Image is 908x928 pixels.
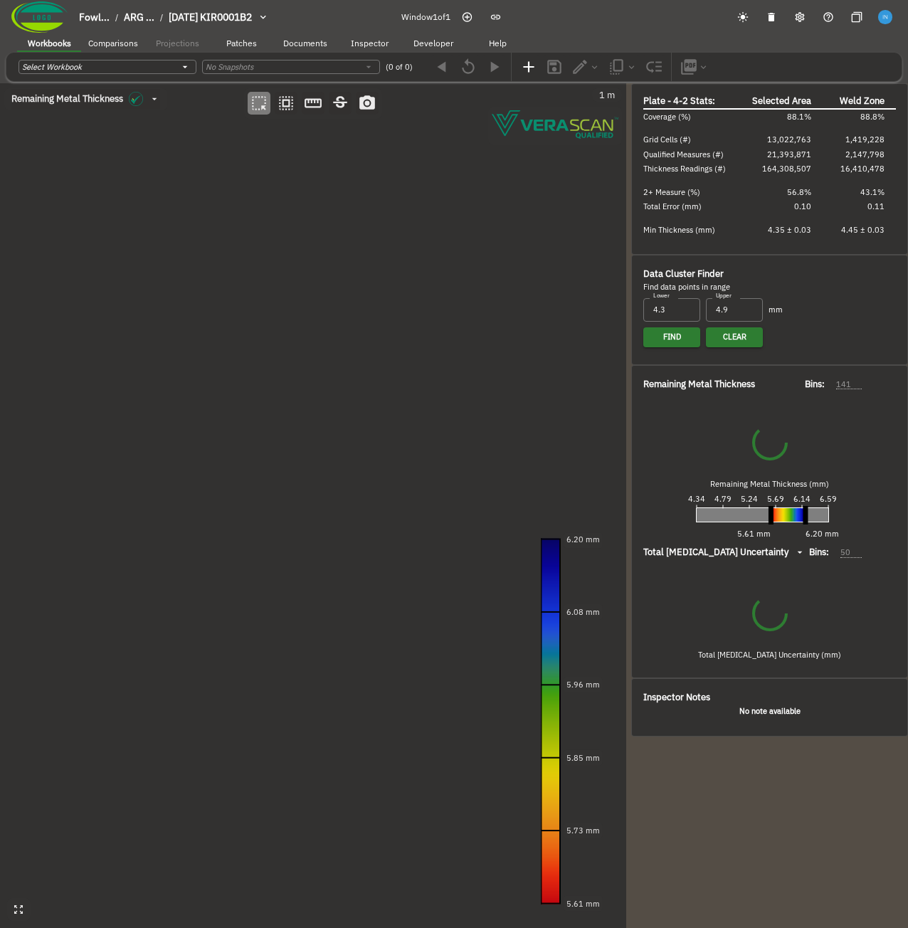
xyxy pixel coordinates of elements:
div: Find data points in range [643,281,896,293]
span: 164,308,507 [762,164,811,174]
span: Bins: [805,377,825,391]
span: Total [MEDICAL_DATA] Uncertainty (mm) [698,649,841,661]
i: Select Workbook [22,62,82,72]
span: 2+ Measure (%) [643,187,700,197]
span: 1 m [599,88,615,102]
span: Min Thickness (mm) [643,225,715,235]
span: Grid Cells (#) [643,135,691,144]
span: mm [769,304,783,316]
span: 4.45 ± 0.03 [841,225,885,235]
span: Comparisons [88,38,138,48]
span: Selected Area [752,95,811,107]
label: Upper [716,292,732,300]
button: Clear [706,327,763,347]
button: breadcrumb [73,6,281,29]
img: Company Logo [11,1,68,33]
span: Remaining Metal Thickness [643,377,755,391]
span: Total [MEDICAL_DATA] Uncertainty [643,547,788,558]
span: Thickness Readings (#) [643,164,726,174]
span: (0 of 0) [386,61,413,73]
span: ARG ... [124,11,154,23]
span: 56.8% [787,187,811,197]
button: Find [643,327,700,347]
span: Documents [283,38,327,48]
i: No Snapshots [206,62,253,72]
span: Clear [723,330,746,344]
span: Total Error (mm) [643,201,702,211]
span: 88.1% [787,112,811,122]
span: 13,022,763 [767,135,811,144]
b: No note available [739,706,801,716]
span: 21,393,871 [767,149,811,159]
img: icon in the dropdown [129,92,143,106]
span: Data Cluster Finder [643,268,724,280]
span: Patches [226,38,257,48]
span: Bins: [809,545,829,559]
span: 4.35 ± 0.03 [768,225,811,235]
text: 5.85 mm [566,753,600,763]
nav: breadcrumb [79,10,252,25]
li: / [115,11,118,23]
span: 0.10 [794,201,811,211]
span: Fowl... [79,11,110,23]
span: 1,419,228 [845,135,885,144]
span: [DATE] KIR0001B2 [169,11,252,23]
span: Find [663,330,681,344]
img: Verascope qualified watermark [492,110,618,139]
span: Remaining Metal Thickness [11,93,123,105]
text: 6.08 mm [566,607,600,617]
img: f6ffcea323530ad0f5eeb9c9447a59c5 [878,10,892,23]
text: 5.61 mm [566,899,600,909]
text: 5.73 mm [566,826,600,835]
span: Inspector [351,38,389,48]
text: 5.96 mm [566,680,600,690]
span: 16,410,478 [840,164,885,174]
span: Weld Zone [840,95,885,107]
span: 43.1% [860,187,885,197]
span: Qualified Measures (#) [643,149,724,159]
span: 0.11 [867,201,885,211]
span: 88.8% [860,112,885,122]
li: / [160,11,163,23]
span: Remaining Metal Thickness (mm) [710,478,829,490]
span: Help [489,38,507,48]
text: 6.20 mm [566,534,600,544]
span: Inspector Notes [643,691,710,703]
span: Plate - 4-2 Stats: [643,95,715,107]
span: Developer [413,38,453,48]
span: Coverage (%) [643,112,691,122]
span: Workbooks [28,38,71,48]
label: Lower [653,292,670,300]
span: 2,147,798 [845,149,885,159]
span: Window 1 of 1 [401,11,450,23]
